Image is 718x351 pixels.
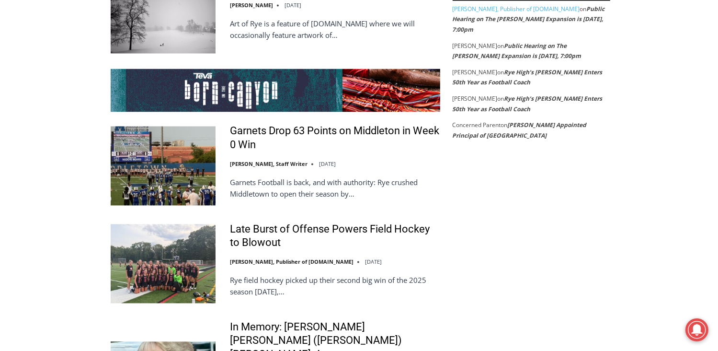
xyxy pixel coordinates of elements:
a: Intern @ [DOMAIN_NAME] [230,93,464,119]
a: Late Burst of Offense Powers Field Hockey to Blowout [230,222,440,250]
a: Public Hearing on The [PERSON_NAME] Expansion is [DATE], 7:00pm [453,42,581,60]
a: [PERSON_NAME] [230,1,273,9]
a: [PERSON_NAME], Publisher of [DOMAIN_NAME] [230,258,353,265]
time: [DATE] [285,1,301,9]
img: Garnets Drop 63 Points on Middleton in Week 0 Win [111,126,216,205]
span: Open Tues. - Sun. [PHONE_NUMBER] [3,99,94,135]
a: Public Hearing on The [PERSON_NAME] Expansion is [DATE], 7:00pm [453,5,605,34]
a: [PERSON_NAME], Staff Writer [230,160,308,167]
a: Garnets Drop 63 Points on Middleton in Week 0 Win [230,124,440,152]
div: Located at [STREET_ADDRESS][PERSON_NAME] [99,60,141,115]
span: [PERSON_NAME] [453,94,498,103]
img: Late Burst of Offense Powers Field Hockey to Blowout [111,224,216,303]
a: Rye High’s [PERSON_NAME] Enters 50th Year as Football Coach [453,94,603,113]
a: Rye High’s [PERSON_NAME] Enters 50th Year as Football Coach [453,68,603,87]
span: [PERSON_NAME] [453,42,498,50]
time: [DATE] [365,258,382,265]
time: [DATE] [319,160,336,167]
p: Garnets Football is back, and with authority: Rye crushed Middletown to open their season by… [230,176,440,199]
p: Rye field hockey picked up their second big win of the 2025 season [DATE],… [230,274,440,297]
a: Open Tues. - Sun. [PHONE_NUMBER] [0,96,96,119]
footer: on [453,4,610,35]
p: Art of Rye is a feature of [DOMAIN_NAME] where we will occasionally feature artwork of… [230,18,440,41]
footer: on [453,94,610,114]
span: [PERSON_NAME] [453,68,498,76]
footer: on [453,120,610,140]
a: [PERSON_NAME] Appointed Principal of [GEOGRAPHIC_DATA] [453,121,587,140]
footer: on [453,41,610,61]
span: Concerned Parent [453,121,501,129]
footer: on [453,67,610,88]
span: Intern @ [DOMAIN_NAME] [251,95,444,117]
div: "I learned about the history of a place I’d honestly never considered even as a resident of [GEOG... [242,0,453,93]
a: [PERSON_NAME], Publisher of [DOMAIN_NAME] [453,5,580,13]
